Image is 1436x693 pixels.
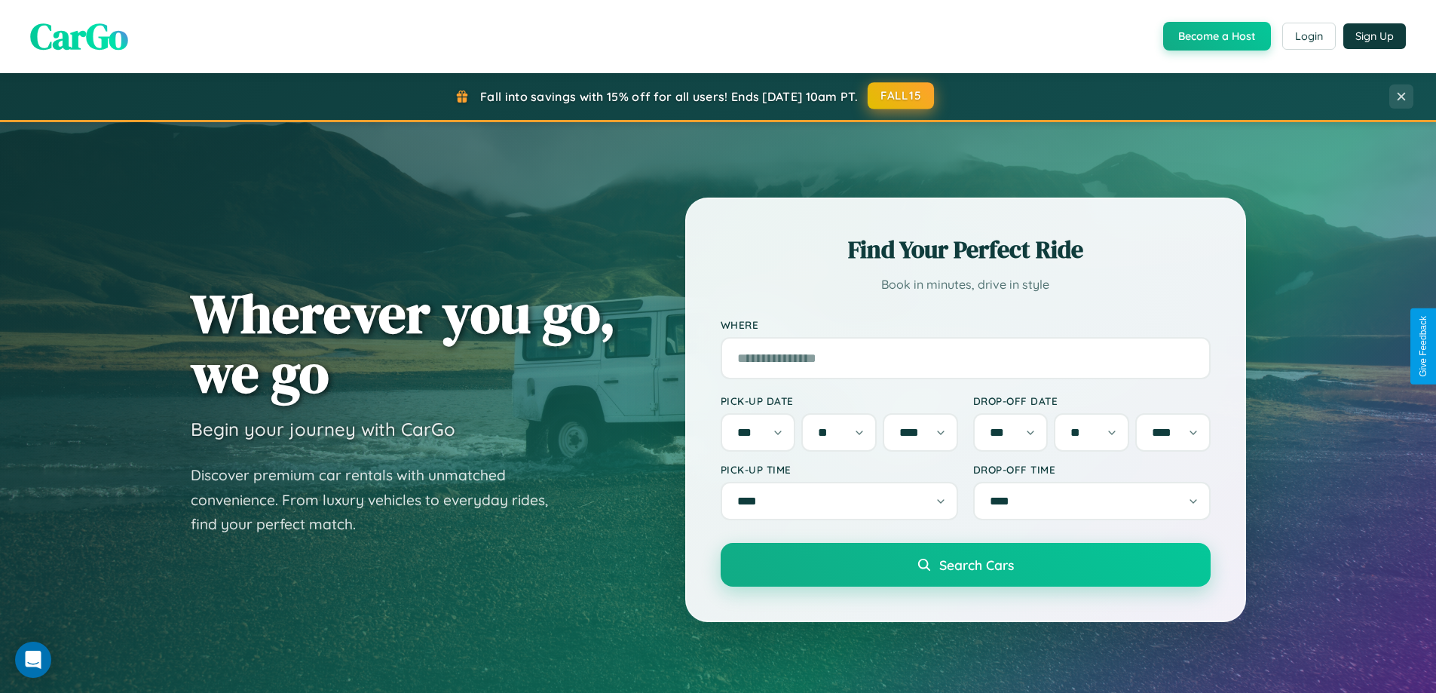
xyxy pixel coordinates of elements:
p: Discover premium car rentals with unmatched convenience. From luxury vehicles to everyday rides, ... [191,463,568,537]
button: Search Cars [721,543,1211,587]
button: FALL15 [868,82,934,109]
span: Fall into savings with 15% off for all users! Ends [DATE] 10am PT. [480,89,858,104]
label: Pick-up Date [721,394,958,407]
h1: Wherever you go, we go [191,284,616,403]
h2: Find Your Perfect Ride [721,233,1211,266]
button: Login [1282,23,1336,50]
p: Book in minutes, drive in style [721,274,1211,296]
button: Sign Up [1343,23,1406,49]
div: Give Feedback [1418,316,1428,377]
label: Drop-off Time [973,463,1211,476]
span: Search Cars [939,557,1014,573]
span: CarGo [30,11,128,61]
div: Open Intercom Messenger [15,642,51,678]
h3: Begin your journey with CarGo [191,418,455,440]
label: Pick-up Time [721,463,958,476]
label: Where [721,318,1211,331]
label: Drop-off Date [973,394,1211,407]
button: Become a Host [1163,22,1271,51]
